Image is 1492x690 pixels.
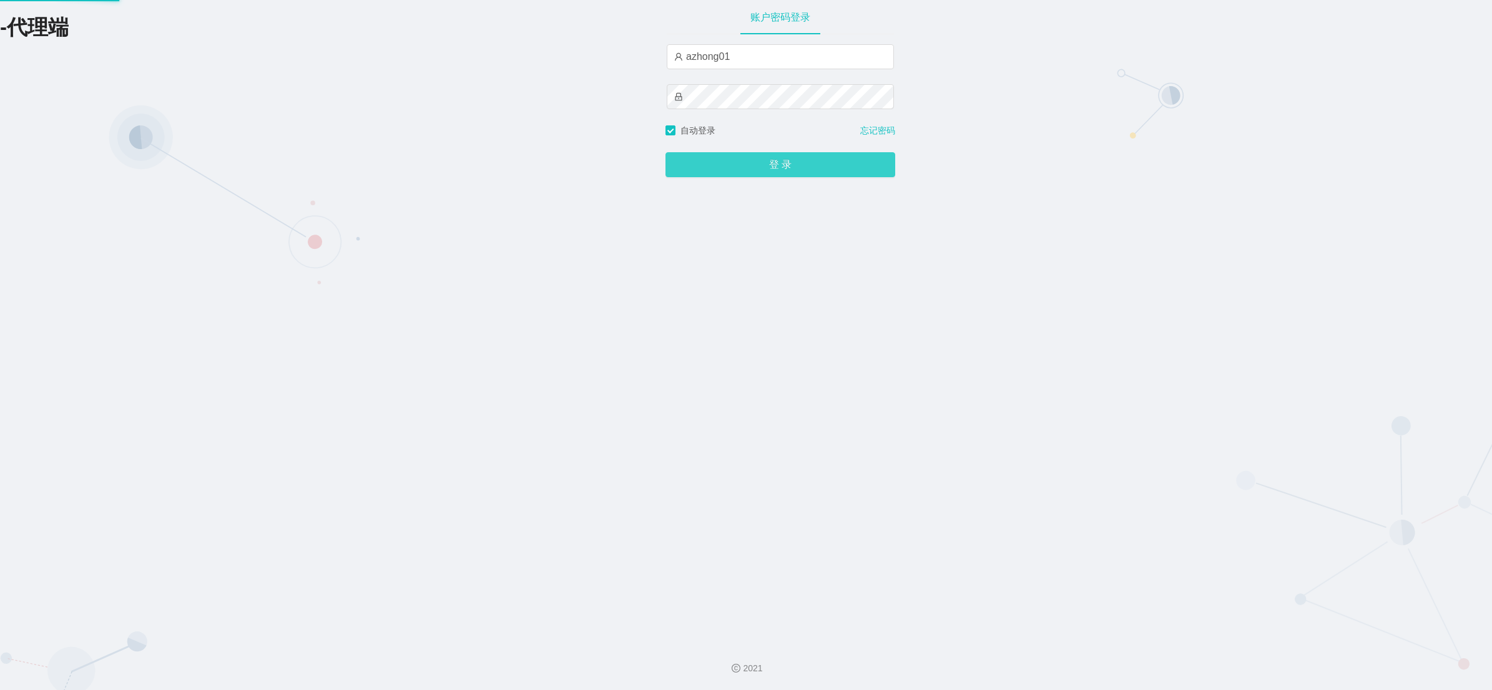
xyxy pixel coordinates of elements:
[860,124,895,137] a: 忘记密码
[732,664,740,673] i: 图标： 版权所有
[675,125,720,135] span: 自动登录
[674,52,683,61] i: 图标： 用户
[665,152,895,177] button: 登 录
[674,92,683,101] i: 图标： 锁
[743,663,762,673] font: 2021
[667,44,894,69] input: 请输入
